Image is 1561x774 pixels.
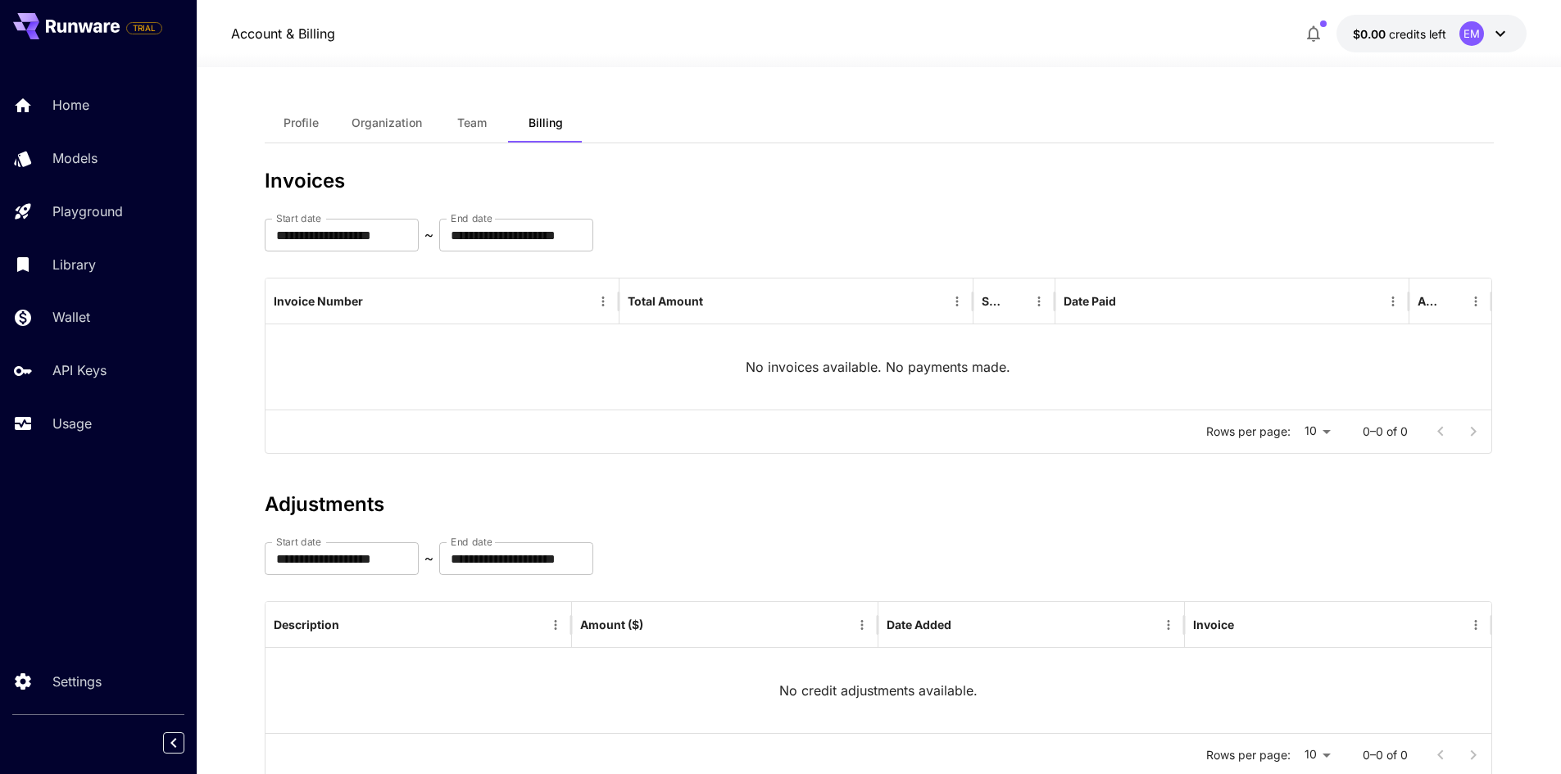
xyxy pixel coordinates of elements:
[265,493,1494,516] h3: Adjustments
[284,115,319,130] span: Profile
[1464,613,1487,636] button: Menu
[52,95,89,115] p: Home
[544,613,567,636] button: Menu
[424,225,433,245] p: ~
[52,414,92,433] p: Usage
[1206,423,1291,440] p: Rows per page:
[887,618,951,631] div: Date Added
[1382,290,1404,313] button: Menu
[1459,21,1484,46] div: EM
[1363,423,1408,440] p: 0–0 of 0
[163,732,184,754] button: Collapse sidebar
[705,290,728,313] button: Sort
[175,728,197,758] div: Collapse sidebar
[126,18,162,38] span: Add your payment card to enable full platform functionality.
[52,672,102,691] p: Settings
[424,549,433,568] p: ~
[645,613,668,636] button: Sort
[1206,747,1291,763] p: Rows per page:
[851,613,874,636] button: Menu
[276,535,321,549] label: Start date
[1297,419,1336,443] div: 10
[52,307,90,327] p: Wallet
[1353,25,1446,43] div: $0.00
[127,22,161,34] span: TRIAL
[946,290,969,313] button: Menu
[1157,613,1180,636] button: Menu
[52,360,107,380] p: API Keys
[1418,294,1440,308] div: Action
[274,618,339,631] div: Description
[580,618,643,631] div: Amount ($)
[1297,743,1336,767] div: 10
[1389,27,1446,41] span: credits left
[1118,290,1141,313] button: Sort
[746,357,1010,377] p: No invoices available. No payments made.
[1005,290,1028,313] button: Sort
[1028,290,1050,313] button: Menu
[352,115,422,130] span: Organization
[1064,294,1116,308] div: Date Paid
[52,148,98,168] p: Models
[1236,613,1259,636] button: Sort
[451,535,492,549] label: End date
[779,681,978,700] p: No credit adjustments available.
[1363,747,1408,763] p: 0–0 of 0
[274,294,363,308] div: Invoice Number
[341,613,364,636] button: Sort
[1353,27,1389,41] span: $0.00
[628,294,703,308] div: Total Amount
[365,290,388,313] button: Sort
[451,211,492,225] label: End date
[529,115,563,130] span: Billing
[1441,290,1464,313] button: Sort
[276,211,321,225] label: Start date
[52,201,123,221] p: Playground
[457,115,487,130] span: Team
[1336,15,1527,52] button: $0.00EM
[1193,618,1234,631] div: Invoice
[52,255,96,274] p: Library
[982,294,1003,308] div: Status
[231,24,335,43] a: Account & Billing
[953,613,976,636] button: Sort
[592,290,615,313] button: Menu
[231,24,335,43] nav: breadcrumb
[1464,290,1487,313] button: Menu
[265,170,1494,192] h3: Invoices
